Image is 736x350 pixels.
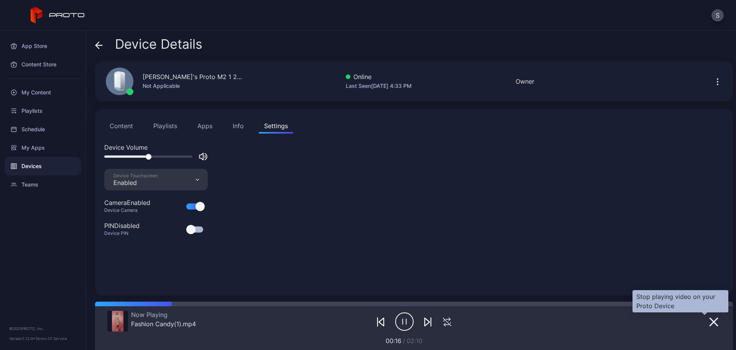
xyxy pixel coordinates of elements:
div: Last Seen [DATE] 4:33 PM [346,81,412,91]
button: Content [104,118,138,134]
a: Schedule [5,120,81,139]
a: Teams [5,175,81,194]
span: 02:10 [407,337,422,345]
button: Playlists [148,118,182,134]
div: PIN Disabled [104,221,140,230]
div: Device Touchscreen [113,173,158,179]
span: Device Details [115,37,202,51]
div: Settings [264,121,288,130]
a: Devices [5,157,81,175]
div: Not Applicable [143,81,242,91]
div: © 2025 PROTO, Inc. [9,325,76,332]
div: Stop playing video on your Proto Device [636,292,724,310]
a: Terms Of Service [35,336,67,341]
button: Info [227,118,249,134]
div: Fashion Candy(1).mp4 [131,320,196,328]
span: 00:16 [386,337,401,345]
div: Info [233,121,244,130]
div: Camera Enabled [104,198,150,207]
a: Content Store [5,55,81,74]
a: My Apps [5,139,81,157]
a: Playlists [5,102,81,120]
div: Device Volume [104,143,724,152]
div: Owner [516,77,534,86]
div: Device Camera [104,207,159,213]
div: Enabled [113,179,158,187]
button: Apps [192,118,218,134]
button: Device TouchscreenEnabled [104,169,208,190]
a: App Store [5,37,81,55]
div: Device PIN [104,230,149,236]
span: / [403,337,405,345]
span: Version 1.12.0 • [9,336,35,341]
a: My Content [5,83,81,102]
button: S [711,9,724,21]
button: Settings [259,118,293,134]
div: Online [346,72,412,81]
div: [PERSON_NAME]'s Proto M2 1 2 3 [143,72,242,81]
div: Now Playing [131,311,196,319]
